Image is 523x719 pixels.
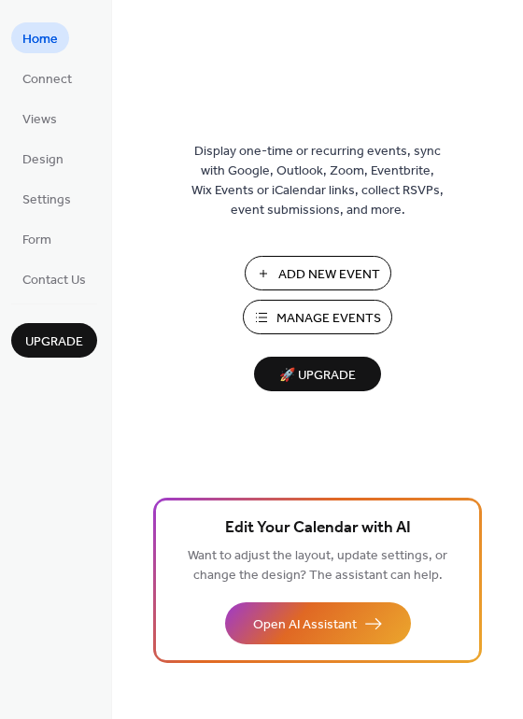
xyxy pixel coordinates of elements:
[265,363,370,388] span: 🚀 Upgrade
[22,190,71,210] span: Settings
[22,110,57,130] span: Views
[11,183,82,214] a: Settings
[276,309,381,329] span: Manage Events
[191,142,444,220] span: Display one-time or recurring events, sync with Google, Outlook, Zoom, Eventbrite, Wix Events or ...
[225,602,411,644] button: Open AI Assistant
[254,357,381,391] button: 🚀 Upgrade
[245,256,391,290] button: Add New Event
[188,543,447,588] span: Want to adjust the layout, update settings, or change the design? The assistant can help.
[11,143,75,174] a: Design
[22,150,64,170] span: Design
[253,615,357,635] span: Open AI Assistant
[11,63,83,93] a: Connect
[11,22,69,53] a: Home
[11,223,63,254] a: Form
[243,300,392,334] button: Manage Events
[11,103,68,134] a: Views
[25,332,83,352] span: Upgrade
[22,231,51,250] span: Form
[225,515,411,542] span: Edit Your Calendar with AI
[11,323,97,358] button: Upgrade
[278,265,380,285] span: Add New Event
[22,271,86,290] span: Contact Us
[22,70,72,90] span: Connect
[22,30,58,49] span: Home
[11,263,97,294] a: Contact Us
